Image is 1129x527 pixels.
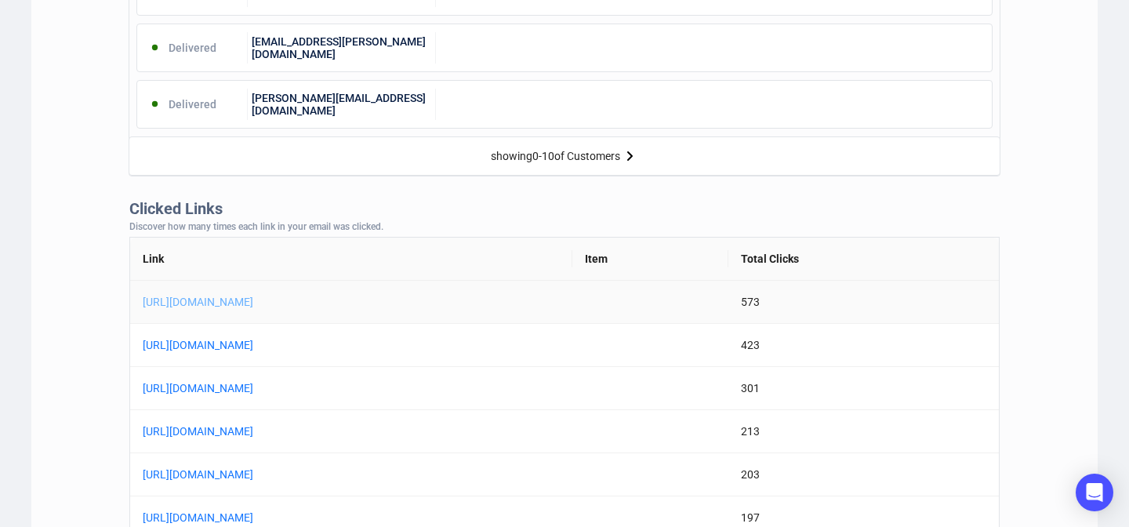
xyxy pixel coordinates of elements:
td: 203 [728,453,999,496]
td: 213 [728,410,999,453]
div: [PERSON_NAME][EMAIL_ADDRESS][DOMAIN_NAME] [248,89,437,120]
div: Delivered [137,89,248,120]
div: showing 0 - 10 of Customers [491,150,620,162]
div: Clicked Links [129,200,1000,218]
td: 423 [728,324,999,367]
td: 301 [728,367,999,410]
div: Discover how many times each link in your email was clicked. [129,222,1000,233]
div: Open Intercom Messenger [1076,474,1113,511]
a: [URL][DOMAIN_NAME] [143,423,535,440]
img: right-arrow.svg [620,147,639,165]
div: Delivered [137,32,248,64]
a: [URL][DOMAIN_NAME] [143,293,535,311]
a: [URL][DOMAIN_NAME] [143,336,535,354]
td: 573 [728,281,999,324]
th: Item [572,238,728,281]
th: Link [130,238,572,281]
a: [URL][DOMAIN_NAME] [143,466,535,483]
div: [EMAIL_ADDRESS][PERSON_NAME][DOMAIN_NAME] [248,32,437,64]
a: [URL][DOMAIN_NAME] [143,380,535,397]
a: [URL][DOMAIN_NAME] [143,509,535,526]
th: Total Clicks [728,238,999,281]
